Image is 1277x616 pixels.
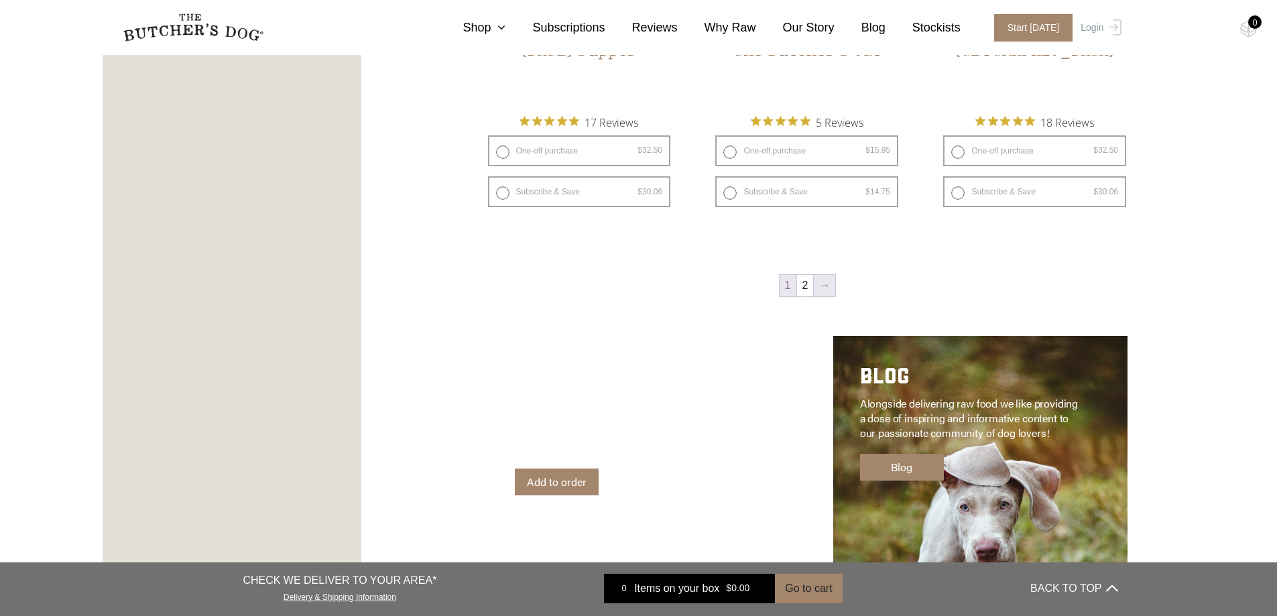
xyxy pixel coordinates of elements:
[860,396,1081,440] p: Alongside delivering raw food we like providing a dose of inspiring and informative content to ou...
[488,176,671,207] label: Subscribe & Save
[1093,145,1098,155] span: $
[886,19,961,37] a: Stockists
[1240,20,1257,38] img: TBD_Cart-Empty.png
[637,187,662,196] bdi: 30.06
[780,275,796,296] span: Page 1
[1077,14,1121,42] a: Login
[860,454,944,481] a: Blog
[975,112,1094,132] button: Rated 4.9 out of 5 stars from 18 reviews. Jump to reviews.
[436,19,505,37] a: Shop
[634,580,719,597] span: Items on your box
[637,145,662,155] bdi: 32.50
[1093,187,1118,196] bdi: 30.06
[715,176,898,207] label: Subscribe & Save
[1093,187,1098,196] span: $
[816,112,863,132] span: 5 Reviews
[865,145,870,155] span: $
[637,187,642,196] span: $
[478,42,681,105] h2: [DATE] Supper
[284,589,396,602] a: Delivery & Shipping Information
[835,19,886,37] a: Blog
[981,14,1078,42] a: Start [DATE]
[865,187,890,196] bdi: 14.75
[614,582,634,595] div: 0
[243,572,436,589] p: CHECK WE DELIVER TO YOUR AREA*
[865,187,870,196] span: $
[933,42,1136,105] h2: [GEOGRAPHIC_DATA]
[637,145,642,155] span: $
[860,363,1081,396] h2: BLOG
[705,42,908,105] h2: The Butcher’s Cat
[488,135,671,166] label: One-off purchase
[775,574,842,603] button: Go to cart
[726,583,749,594] bdi: 0.00
[1248,15,1262,29] div: 0
[1093,145,1118,155] bdi: 32.50
[585,112,638,132] span: 17 Reviews
[604,574,775,603] a: 0 Items on your box $0.00
[865,145,890,155] bdi: 15.95
[520,112,638,132] button: Rated 4.9 out of 5 stars from 17 reviews. Jump to reviews.
[715,135,898,166] label: One-off purchase
[515,396,735,455] p: Adored Beast Apothecary is a line of all-natural pet products designed to support your dog’s heal...
[515,469,599,495] a: Add to order
[1030,572,1117,605] button: BACK TO TOP
[678,19,756,37] a: Why Raw
[1040,112,1094,132] span: 18 Reviews
[814,275,835,296] a: →
[726,583,731,594] span: $
[797,275,814,296] a: Page 2
[605,19,678,37] a: Reviews
[994,14,1073,42] span: Start [DATE]
[756,19,835,37] a: Our Story
[943,176,1126,207] label: Subscribe & Save
[751,112,863,132] button: Rated 5 out of 5 stars from 5 reviews. Jump to reviews.
[943,135,1126,166] label: One-off purchase
[515,363,735,396] h2: APOTHECARY
[505,19,605,37] a: Subscriptions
